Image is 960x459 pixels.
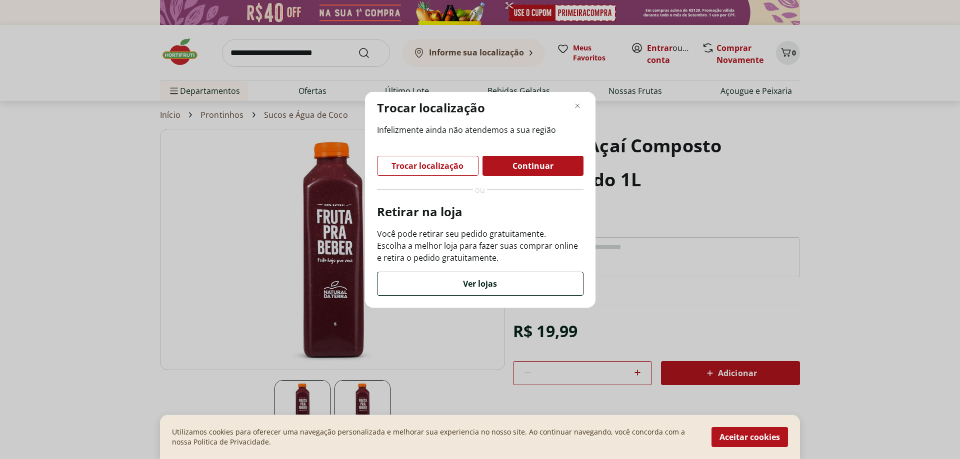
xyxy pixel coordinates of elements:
span: ou [475,184,485,196]
span: Trocar localização [391,162,463,170]
p: Você pode retirar seu pedido gratuitamente. Escolha a melhor loja para fazer suas comprar online ... [377,228,583,264]
button: Trocar localização [377,156,478,176]
span: Continuar [512,162,553,170]
p: Retirar na loja [377,204,583,220]
p: Utilizamos cookies para oferecer uma navegação personalizada e melhorar sua experiencia no nosso ... [172,427,699,447]
button: Aceitar cookies [711,427,788,447]
button: Ver lojas [377,272,583,296]
p: Trocar localização [377,100,485,116]
span: Infelizmente ainda não atendemos a sua região [377,124,583,136]
button: Fechar modal de regionalização [571,100,583,112]
button: Continuar [482,156,583,176]
div: Modal de regionalização [365,92,595,308]
span: Ver lojas [463,280,497,288]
